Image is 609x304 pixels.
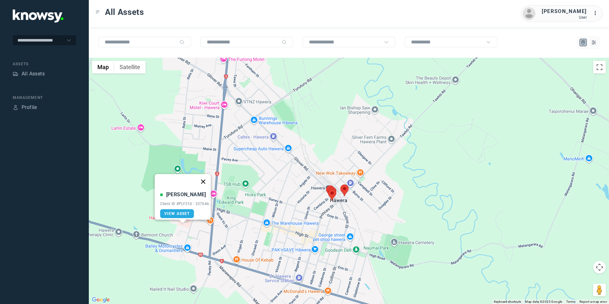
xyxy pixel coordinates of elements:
div: : [593,10,601,18]
div: [PERSON_NAME] [542,8,587,15]
img: Application Logo [13,10,63,23]
div: All Assets [22,70,45,78]
div: List [591,40,597,45]
div: [PERSON_NAME] [166,191,206,198]
button: Close [195,174,211,189]
button: Toggle fullscreen view [593,61,606,74]
div: User [542,15,587,20]
a: Terms (opens in new tab) [566,300,576,303]
div: Management [13,95,76,100]
button: Map camera controls [593,261,606,274]
div: Client ID #PLY310 - 337046 [160,202,209,206]
img: Google [90,296,111,304]
div: Search [180,40,185,45]
a: ProfileProfile [13,104,37,111]
a: AssetsAll Assets [13,70,45,78]
button: Show street map [92,61,114,74]
div: Search [282,40,287,45]
a: Open this area in Google Maps (opens a new window) [90,296,111,304]
span: View Asset [164,211,190,216]
div: Toggle Menu [95,10,100,14]
div: Assets [13,61,76,67]
a: View Asset [160,209,194,218]
img: avatar.png [523,7,535,20]
div: Assets [13,71,18,77]
button: Drag Pegman onto the map to open Street View [593,284,606,296]
button: Keyboard shortcuts [494,300,521,304]
div: Profile [22,104,37,111]
div: Profile [13,105,18,110]
a: Report a map error [580,300,607,303]
span: Map data ©2025 Google [525,300,562,303]
tspan: ... [593,11,600,16]
span: All Assets [105,6,144,18]
div: : [593,10,601,17]
div: Map [580,40,586,45]
button: Show satellite imagery [114,61,146,74]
